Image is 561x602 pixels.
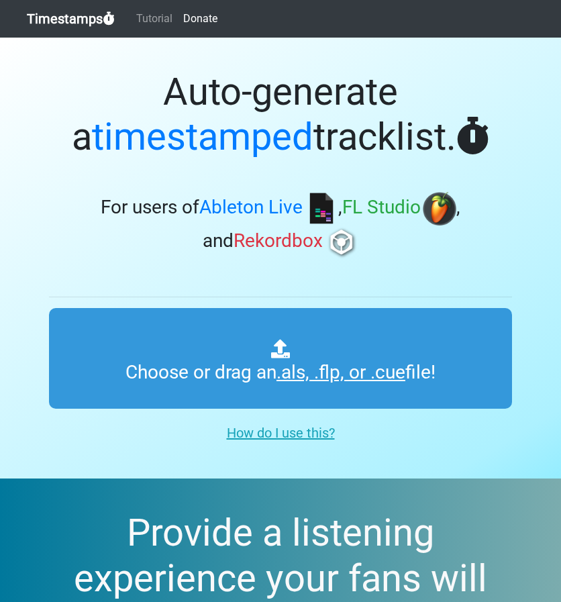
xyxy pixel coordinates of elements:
[227,425,335,441] u: How do I use this?
[49,70,512,160] h1: Auto-generate a tracklist.
[234,230,323,252] span: Rekordbox
[342,197,421,219] span: FL Studio
[178,5,223,32] a: Donate
[131,5,178,32] a: Tutorial
[199,197,303,219] span: Ableton Live
[92,115,313,159] span: timestamped
[423,192,456,225] img: fl.png
[305,192,338,225] img: ableton.png
[325,225,358,259] img: rb.png
[27,5,115,32] a: Timestamps
[49,192,512,259] h3: For users of , , and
